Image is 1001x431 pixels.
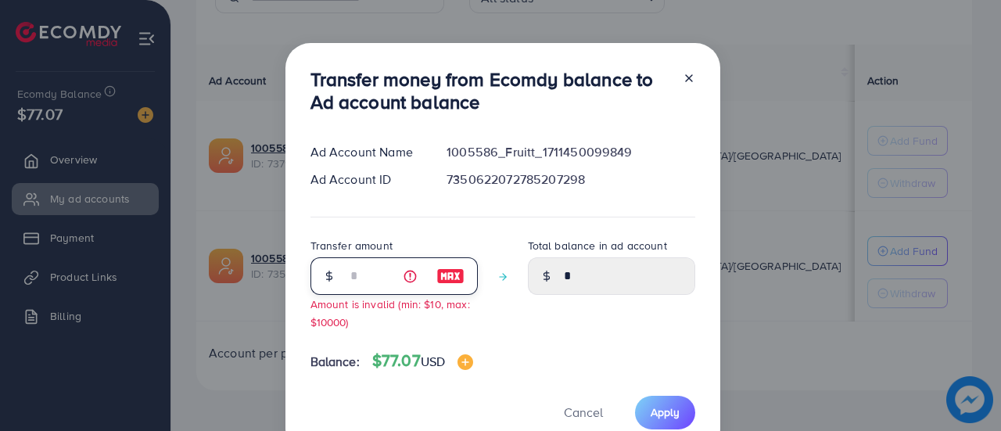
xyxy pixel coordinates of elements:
span: Balance: [310,353,360,371]
div: Ad Account Name [298,143,435,161]
span: USD [421,353,445,370]
img: image [436,267,465,286]
div: 1005586_Fruitt_1711450099849 [434,143,707,161]
button: Cancel [544,396,622,429]
div: 7350622072785207298 [434,171,707,189]
button: Apply [635,396,695,429]
span: Cancel [564,404,603,421]
img: image [457,354,473,370]
h4: $77.07 [372,351,473,371]
h3: Transfer money from Ecomdy balance to Ad account balance [310,68,670,113]
span: Apply [651,404,680,420]
small: Amount is invalid (min: $10, max: $10000) [310,296,470,329]
label: Total balance in ad account [528,238,667,253]
div: Ad Account ID [298,171,435,189]
label: Transfer amount [310,238,393,253]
